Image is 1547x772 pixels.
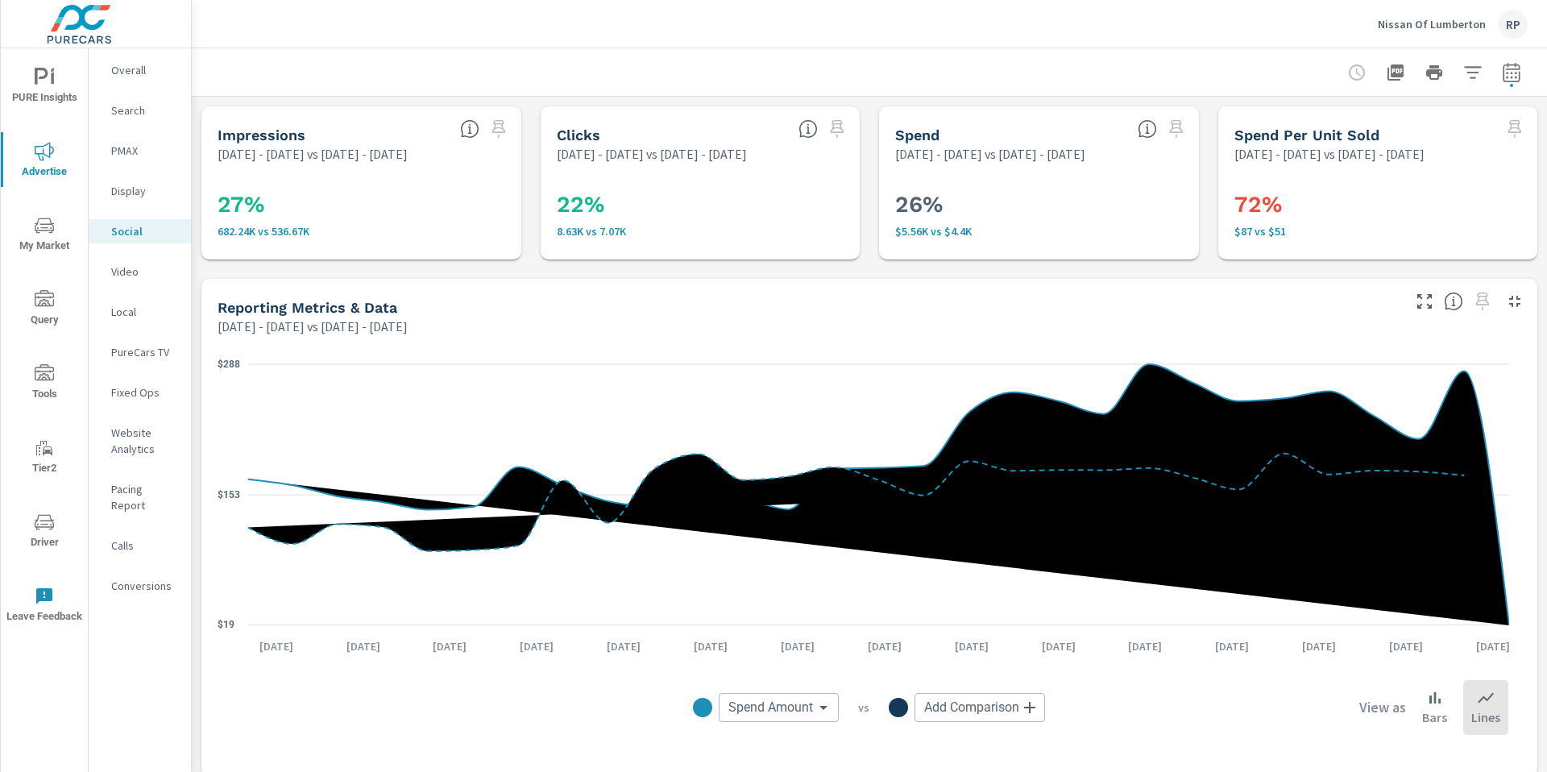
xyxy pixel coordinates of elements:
[218,299,397,316] h5: Reporting Metrics & Data
[335,638,392,654] p: [DATE]
[895,191,1183,218] h3: 26%
[682,638,739,654] p: [DATE]
[1234,225,1522,238] p: $87 vs $51
[218,619,234,630] text: $19
[111,223,178,239] p: Social
[6,142,83,181] span: Advertise
[1204,638,1260,654] p: [DATE]
[89,179,191,203] div: Display
[895,127,939,143] h5: Spend
[218,127,305,143] h5: Impressions
[248,638,305,654] p: [DATE]
[1465,638,1521,654] p: [DATE]
[557,144,747,164] p: [DATE] - [DATE] vs [DATE] - [DATE]
[728,699,813,716] span: Spend Amount
[1163,116,1189,142] span: Select a preset date range to save this widget
[111,384,178,401] p: Fixed Ops
[6,438,83,478] span: Tier2
[6,513,83,552] span: Driver
[1457,56,1489,89] button: Apply Filters
[486,116,512,142] span: Select a preset date range to save this widget
[89,58,191,82] div: Overall
[89,574,191,598] div: Conversions
[111,62,178,78] p: Overall
[895,225,1183,238] p: $5,560 vs $4,395
[89,300,191,324] div: Local
[89,380,191,405] div: Fixed Ops
[1234,144,1425,164] p: [DATE] - [DATE] vs [DATE] - [DATE]
[218,489,240,500] text: $153
[89,533,191,558] div: Calls
[595,638,652,654] p: [DATE]
[557,127,600,143] h5: Clicks
[6,364,83,404] span: Tools
[421,638,478,654] p: [DATE]
[1418,56,1450,89] button: Print Report
[944,638,1000,654] p: [DATE]
[111,183,178,199] p: Display
[6,587,83,626] span: Leave Feedback
[1495,56,1528,89] button: Select Date Range
[6,68,83,107] span: PURE Insights
[1359,699,1406,716] h6: View as
[1234,191,1522,218] h3: 72%
[508,638,565,654] p: [DATE]
[89,340,191,364] div: PureCars TV
[1379,56,1412,89] button: "Export Report to PDF"
[111,481,178,513] p: Pacing Report
[924,699,1019,716] span: Add Comparison
[218,191,505,218] h3: 27%
[111,102,178,118] p: Search
[111,537,178,554] p: Calls
[1502,288,1528,314] button: Minimize Widget
[218,317,408,336] p: [DATE] - [DATE] vs [DATE] - [DATE]
[915,693,1045,722] div: Add Comparison
[798,119,818,139] span: The number of times an ad was clicked by a consumer.
[111,304,178,320] p: Local
[111,344,178,360] p: PureCars TV
[557,191,844,218] h3: 22%
[1412,288,1437,314] button: Make Fullscreen
[111,425,178,457] p: Website Analytics
[89,421,191,461] div: Website Analytics
[856,638,913,654] p: [DATE]
[1117,638,1173,654] p: [DATE]
[557,225,844,238] p: 8,630 vs 7,074
[6,216,83,255] span: My Market
[1234,127,1379,143] h5: Spend Per Unit Sold
[1,48,88,641] div: nav menu
[111,264,178,280] p: Video
[111,143,178,159] p: PMAX
[1470,288,1495,314] span: Select a preset date range to save this widget
[824,116,850,142] span: Select a preset date range to save this widget
[89,477,191,517] div: Pacing Report
[89,219,191,243] div: Social
[218,225,505,238] p: 682.24K vs 536.67K
[1471,708,1500,727] p: Lines
[89,259,191,284] div: Video
[1378,638,1434,654] p: [DATE]
[218,144,408,164] p: [DATE] - [DATE] vs [DATE] - [DATE]
[460,119,479,139] span: The number of times an ad was shown on your behalf.
[1138,119,1157,139] span: The amount of money spent on advertising during the period.
[1444,292,1463,311] span: Understand Social data over time and see how metrics compare to each other.
[1378,17,1486,31] p: Nissan Of Lumberton
[1499,10,1528,39] div: RP
[89,98,191,122] div: Search
[218,359,240,370] text: $288
[1031,638,1087,654] p: [DATE]
[1422,708,1447,727] p: Bars
[839,700,889,715] p: vs
[769,638,826,654] p: [DATE]
[895,144,1085,164] p: [DATE] - [DATE] vs [DATE] - [DATE]
[89,139,191,163] div: PMAX
[1291,638,1347,654] p: [DATE]
[719,693,839,722] div: Spend Amount
[6,290,83,330] span: Query
[111,578,178,594] p: Conversions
